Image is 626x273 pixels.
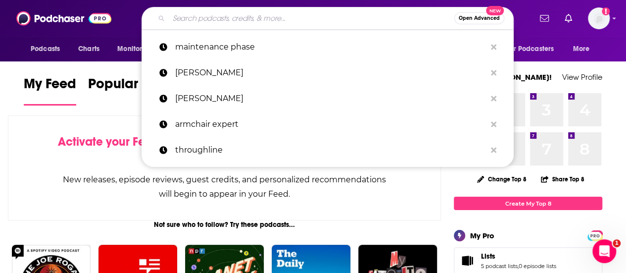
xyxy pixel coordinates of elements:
[566,40,602,58] button: open menu
[562,72,602,82] a: View Profile
[175,111,486,137] p: armchair expert
[602,7,610,15] svg: Add a profile image
[589,231,601,239] a: PRO
[88,75,172,106] a: Popular Feed
[518,263,519,270] span: ,
[481,252,495,261] span: Lists
[88,75,172,98] span: Popular Feed
[175,86,486,111] p: glennon doyle
[58,134,159,149] span: Activate your Feed
[561,10,576,27] a: Show notifications dropdown
[175,60,486,86] p: howard stern
[573,42,590,56] span: More
[519,263,556,270] a: 0 episode lists
[142,7,514,30] div: Search podcasts, credits, & more...
[175,137,486,163] p: throughline
[457,254,477,268] a: Lists
[24,40,73,58] button: open menu
[142,111,514,137] a: armchair expert
[142,60,514,86] a: [PERSON_NAME]
[500,40,568,58] button: open menu
[588,7,610,29] span: Logged in as juliahaav
[78,42,99,56] span: Charts
[16,9,111,28] img: Podchaser - Follow, Share and Rate Podcasts
[72,40,105,58] a: Charts
[175,34,486,60] p: maintenance phase
[592,239,616,263] iframe: Intercom live chat
[142,86,514,111] a: [PERSON_NAME]
[588,7,610,29] button: Show profile menu
[481,263,518,270] a: 5 podcast lists
[142,34,514,60] a: maintenance phase
[454,12,504,24] button: Open AdvancedNew
[470,231,494,240] div: My Pro
[536,10,553,27] a: Show notifications dropdown
[613,239,621,247] span: 1
[588,7,610,29] img: User Profile
[454,197,602,210] a: Create My Top 8
[459,16,500,21] span: Open Advanced
[540,169,585,189] button: Share Top 8
[117,42,152,56] span: Monitoring
[142,137,514,163] a: throughline
[58,172,391,201] div: New releases, episode reviews, guest credits, and personalized recommendations will begin to appe...
[8,220,441,229] div: Not sure who to follow? Try these podcasts...
[506,42,554,56] span: For Podcasters
[169,10,454,26] input: Search podcasts, credits, & more...
[58,135,391,164] div: by following Podcasts, Creators, Lists, and other Users!
[481,252,556,261] a: Lists
[486,6,504,15] span: New
[471,173,532,185] button: Change Top 8
[110,40,165,58] button: open menu
[24,75,76,98] span: My Feed
[31,42,60,56] span: Podcasts
[24,75,76,106] a: My Feed
[589,232,601,239] span: PRO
